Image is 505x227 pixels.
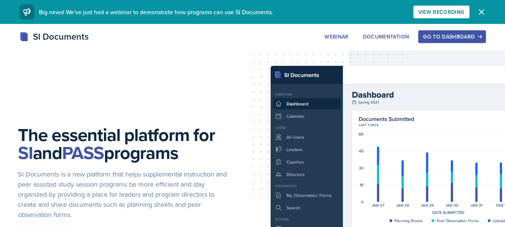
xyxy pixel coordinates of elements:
[39,8,273,16] span: Big news! We've just had a webinar to demonstrate how programs can use SI Documents.
[19,30,89,43] div: SI Documents
[423,34,481,40] div: Go to Dashboard
[320,30,353,43] button: Webinar
[413,6,469,18] button: View Recording
[363,34,409,40] div: Documentation
[358,30,414,43] button: Documentation
[324,34,348,40] div: Webinar
[418,30,486,43] button: Go to Dashboard
[418,9,465,15] div: View Recording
